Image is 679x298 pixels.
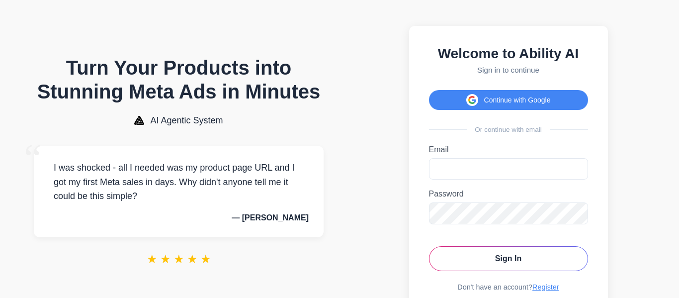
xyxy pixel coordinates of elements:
p: Sign in to continue [429,66,588,74]
p: I was shocked - all I needed was my product page URL and I got my first Meta sales in days. Why d... [49,161,309,203]
span: ★ [187,252,198,266]
a: Register [532,283,559,291]
span: “ [24,136,42,181]
span: ★ [200,252,211,266]
img: AI Agentic System Logo [134,116,144,125]
h2: Welcome to Ability AI [429,46,588,62]
span: ★ [173,252,184,266]
span: AI Agentic System [150,115,223,126]
p: — [PERSON_NAME] [49,213,309,222]
div: Or continue with email [429,126,588,133]
label: Email [429,145,588,154]
div: Don't have an account? [429,283,588,291]
h1: Turn Your Products into Stunning Meta Ads in Minutes [34,56,324,103]
label: Password [429,190,588,199]
span: ★ [160,252,171,266]
button: Sign In [429,246,588,271]
button: Continue with Google [429,90,588,110]
span: ★ [147,252,158,266]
